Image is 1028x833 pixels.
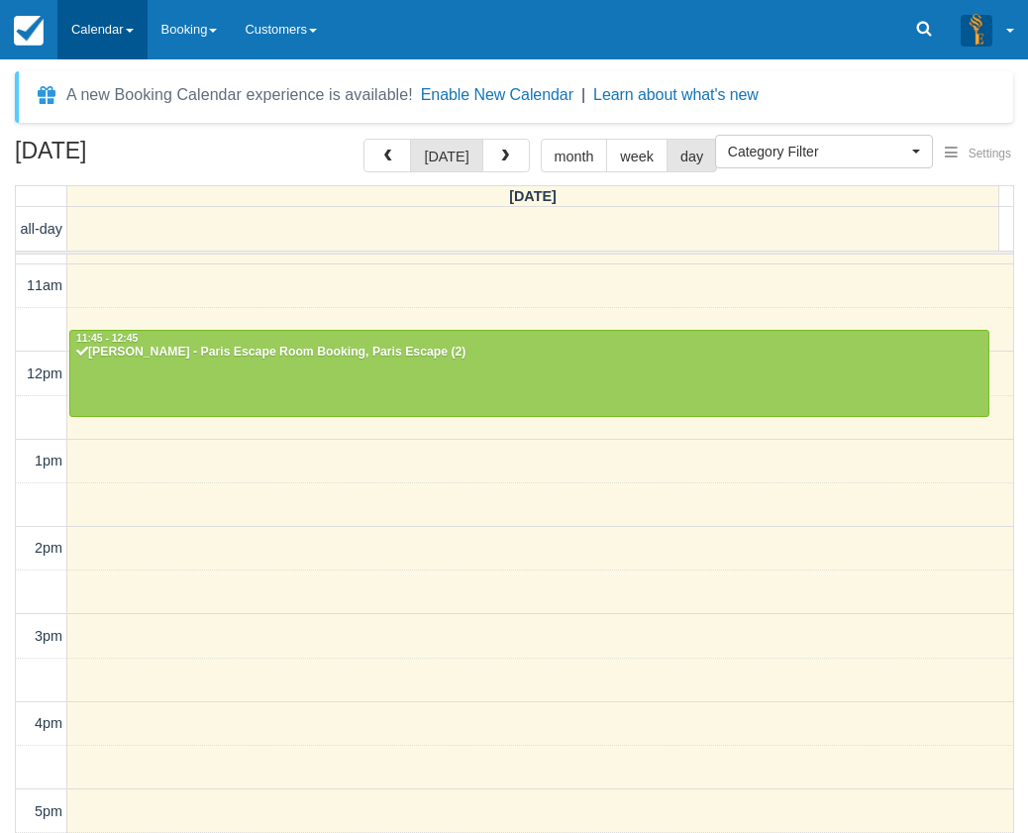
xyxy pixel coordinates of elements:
[69,330,989,417] a: 11:45 - 12:45[PERSON_NAME] - Paris Escape Room Booking, Paris Escape (2)
[35,715,62,731] span: 4pm
[410,139,482,172] button: [DATE]
[35,628,62,644] span: 3pm
[14,16,44,46] img: checkfront-main-nav-mini-logo.png
[581,86,585,103] span: |
[35,803,62,819] span: 5pm
[715,135,933,168] button: Category Filter
[75,345,983,361] div: [PERSON_NAME] - Paris Escape Room Booking, Paris Escape (2)
[606,139,668,172] button: week
[27,365,62,381] span: 12pm
[35,453,62,469] span: 1pm
[593,86,759,103] a: Learn about what's new
[27,277,62,293] span: 11am
[15,139,265,175] h2: [DATE]
[933,140,1023,168] button: Settings
[76,333,138,344] span: 11:45 - 12:45
[667,139,717,172] button: day
[35,540,62,556] span: 2pm
[961,14,992,46] img: A3
[421,85,573,105] button: Enable New Calendar
[541,139,608,172] button: month
[21,221,62,237] span: all-day
[66,83,413,107] div: A new Booking Calendar experience is available!
[728,142,907,161] span: Category Filter
[509,188,557,204] span: [DATE]
[969,147,1011,160] span: Settings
